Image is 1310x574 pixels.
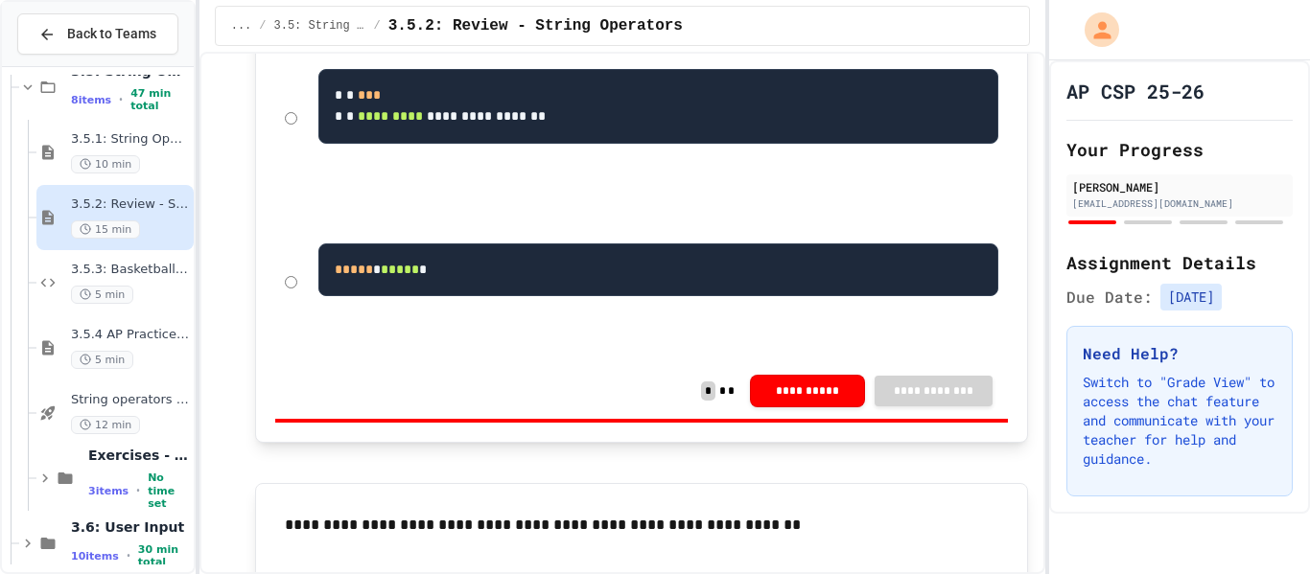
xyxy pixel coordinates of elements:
h2: Assignment Details [1066,249,1293,276]
span: 8 items [71,94,111,106]
span: 10 items [71,550,119,563]
span: 3.5.4 AP Practice - String Manipulation [71,327,190,343]
span: 3.5.1: String Operators [71,131,190,148]
span: 3.6: User Input [71,518,190,536]
span: 12 min [71,416,140,434]
h1: AP CSP 25-26 [1066,78,1205,104]
span: • [119,92,123,107]
div: [EMAIL_ADDRESS][DOMAIN_NAME] [1072,196,1287,211]
span: Back to Teams [67,24,156,44]
span: No time set [148,471,190,510]
div: My Account [1064,8,1124,52]
h2: Your Progress [1066,136,1293,163]
span: 3 items [88,485,129,497]
span: 3.5.3: Basketballs and Footballs [71,262,190,278]
span: • [127,548,130,563]
span: Due Date: [1066,286,1153,309]
span: / [374,18,381,34]
div: [PERSON_NAME] [1072,178,1287,195]
span: ... [231,18,252,34]
span: 3.5: String Operators [274,18,366,34]
span: 5 min [71,286,133,304]
h3: Need Help? [1083,342,1276,365]
span: • [136,483,140,498]
span: 3.5.2: Review - String Operators [71,196,190,213]
span: / [259,18,266,34]
span: 47 min total [130,87,190,112]
span: 30 min total [138,543,190,568]
span: 3.5.2: Review - String Operators [388,14,683,37]
span: [DATE] [1160,284,1222,310]
span: 10 min [71,155,140,173]
span: String operators - Quiz [71,392,190,408]
span: 15 min [71,220,140,239]
p: Switch to "Grade View" to access the chat feature and communicate with your teacher for help and ... [1083,373,1276,469]
span: 5 min [71,351,133,369]
span: Exercises - String Operators [88,447,190,464]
